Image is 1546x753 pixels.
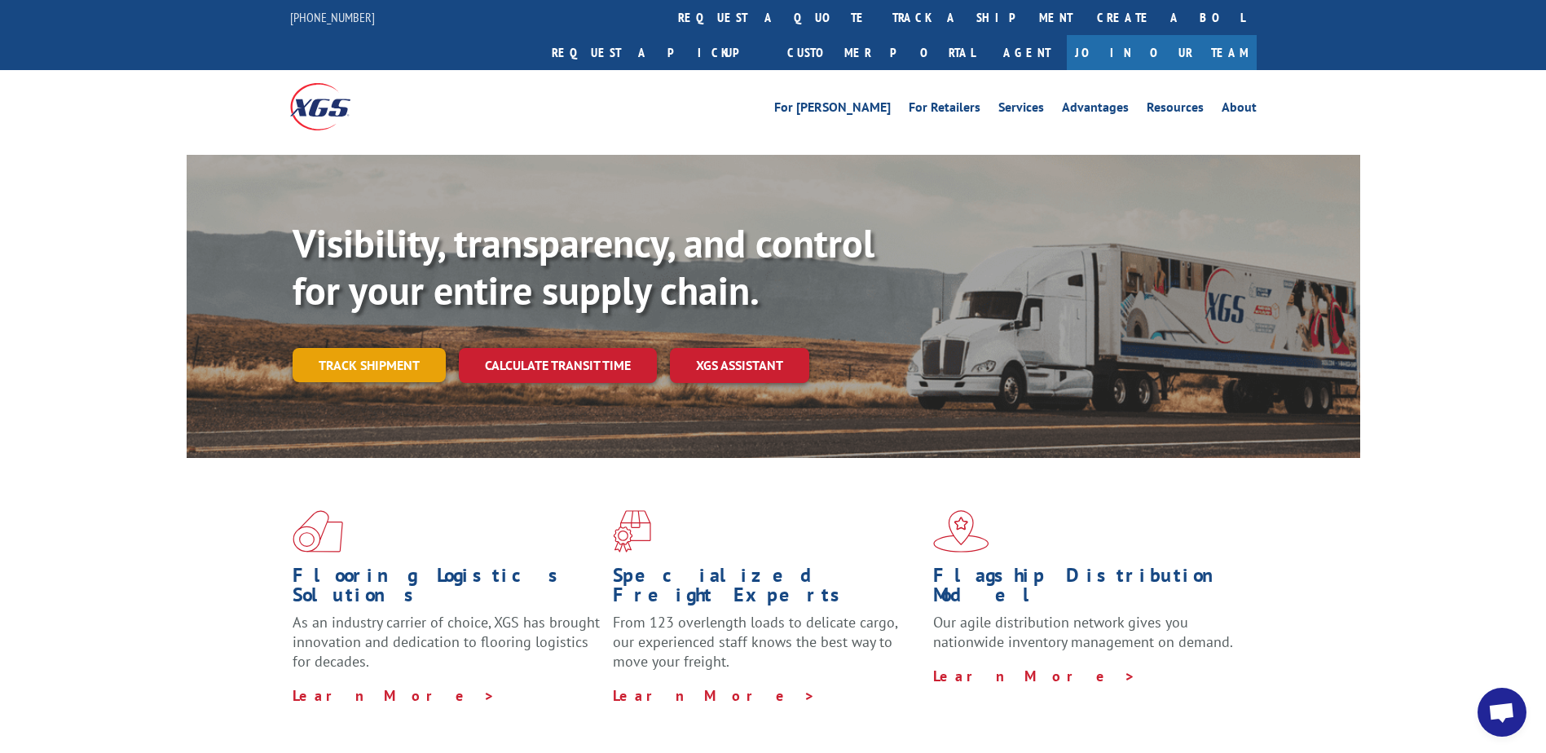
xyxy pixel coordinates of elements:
a: Agent [987,35,1067,70]
a: XGS ASSISTANT [670,348,809,383]
img: xgs-icon-total-supply-chain-intelligence-red [293,510,343,553]
a: For [PERSON_NAME] [774,101,891,119]
a: About [1222,101,1257,119]
a: Calculate transit time [459,348,657,383]
img: xgs-icon-focused-on-flooring-red [613,510,651,553]
a: For Retailers [909,101,980,119]
h1: Flagship Distribution Model [933,566,1241,613]
h1: Flooring Logistics Solutions [293,566,601,613]
a: Learn More > [613,686,816,705]
a: Learn More > [293,686,496,705]
a: Services [998,101,1044,119]
a: Customer Portal [775,35,987,70]
span: Our agile distribution network gives you nationwide inventory management on demand. [933,613,1233,651]
a: Request a pickup [540,35,775,70]
a: Resources [1147,101,1204,119]
a: Track shipment [293,348,446,382]
img: xgs-icon-flagship-distribution-model-red [933,510,989,553]
a: Open chat [1478,688,1526,737]
h1: Specialized Freight Experts [613,566,921,613]
span: As an industry carrier of choice, XGS has brought innovation and dedication to flooring logistics... [293,613,600,671]
a: [PHONE_NUMBER] [290,9,375,25]
p: From 123 overlength loads to delicate cargo, our experienced staff knows the best way to move you... [613,613,921,685]
a: Join Our Team [1067,35,1257,70]
b: Visibility, transparency, and control for your entire supply chain. [293,218,874,315]
a: Advantages [1062,101,1129,119]
a: Learn More > [933,667,1136,685]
